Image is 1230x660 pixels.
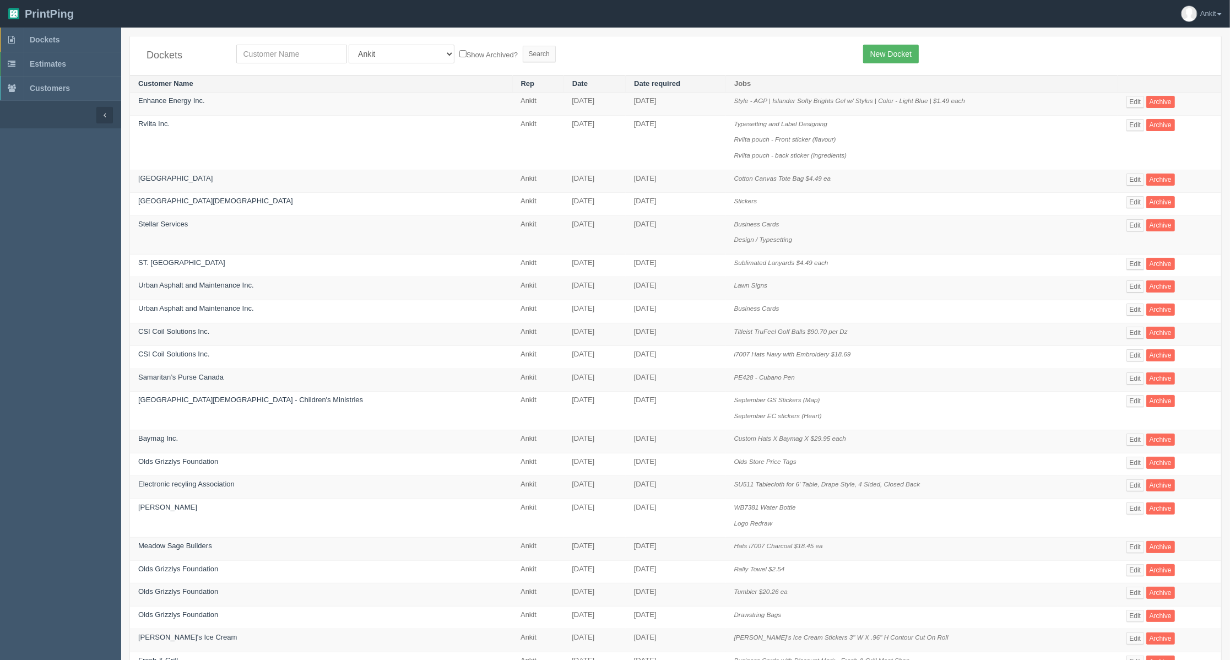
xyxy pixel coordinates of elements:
img: logo-3e63b451c926e2ac314895c53de4908e5d424f24456219fb08d385ab2e579770.png [8,8,19,19]
td: [DATE] [626,93,726,116]
img: avatar_default-7531ab5dedf162e01f1e0bb0964e6a185e93c5c22dfe317fb01d7f8cd2b1632c.jpg [1182,6,1197,21]
i: Olds Store Price Tags [734,458,796,465]
a: Enhance Energy Inc. [138,96,205,105]
a: Edit [1126,587,1145,599]
a: Edit [1126,196,1145,208]
a: Electronic recyling Association [138,480,235,488]
a: Archive [1146,479,1175,491]
i: Tumbler $20.26 ea [734,588,788,595]
td: Ankit [512,300,563,323]
a: Edit [1126,434,1145,446]
a: Archive [1146,632,1175,645]
a: [PERSON_NAME]'s Ice Cream [138,633,237,641]
i: Logo Redraw [734,520,773,527]
i: Style - AGP | Islander Softy Brights Gel w/ Stylus | Color - Light Blue | $1.49 each [734,97,965,104]
i: Rviita pouch - Front sticker (flavour) [734,136,836,143]
td: [DATE] [563,254,625,277]
i: Cotton Canvas Tote Bag $4.49 ea [734,175,831,182]
i: Rally Towel $2.54 [734,565,785,572]
td: Ankit [512,215,563,254]
a: [GEOGRAPHIC_DATA][DEMOGRAPHIC_DATA] - Children's Ministries [138,396,363,404]
a: Edit [1126,219,1145,231]
a: Stellar Services [138,220,188,228]
a: Archive [1146,174,1175,186]
a: Archive [1146,502,1175,515]
td: [DATE] [626,323,726,346]
a: Edit [1126,541,1145,553]
a: Edit [1126,327,1145,339]
a: Archive [1146,564,1175,576]
a: Rviita Inc. [138,120,170,128]
td: [DATE] [563,560,625,583]
td: Ankit [512,170,563,193]
i: Sublimated Lanyards $4.49 each [734,259,828,266]
td: Ankit [512,93,563,116]
a: Olds Grizzlys Foundation [138,457,218,466]
td: [DATE] [563,369,625,392]
i: Lawn Signs [734,282,767,289]
i: Rviita pouch - back sticker (ingredients) [734,152,847,159]
a: Edit [1126,610,1145,622]
a: Archive [1146,610,1175,622]
td: Ankit [512,560,563,583]
a: Archive [1146,541,1175,553]
a: Archive [1146,327,1175,339]
a: Archive [1146,119,1175,131]
td: [DATE] [626,346,726,369]
td: [DATE] [563,476,625,499]
td: [DATE] [626,476,726,499]
i: Hats i7007 Charcoal $18.45 ea [734,542,823,549]
a: Archive [1146,96,1175,108]
a: Edit [1126,174,1145,186]
a: Archive [1146,196,1175,208]
i: Stickers [734,197,757,204]
td: [DATE] [626,453,726,476]
td: Ankit [512,453,563,476]
a: Olds Grizzlys Foundation [138,610,218,619]
td: [DATE] [563,170,625,193]
a: Urban Asphalt and Maintenance Inc. [138,281,254,289]
a: Edit [1126,502,1145,515]
a: [PERSON_NAME] [138,503,197,511]
td: [DATE] [626,254,726,277]
td: [DATE] [626,369,726,392]
a: Archive [1146,372,1175,385]
a: Rep [521,79,535,88]
a: ST. [GEOGRAPHIC_DATA] [138,258,225,267]
td: [DATE] [563,606,625,629]
a: Edit [1126,258,1145,270]
td: [DATE] [626,499,726,538]
a: Archive [1146,219,1175,231]
td: [DATE] [626,193,726,216]
td: [DATE] [626,430,726,453]
td: Ankit [512,538,563,561]
td: [DATE] [563,430,625,453]
i: Business Cards [734,220,779,228]
td: Ankit [512,629,563,652]
a: Olds Grizzlys Foundation [138,565,218,573]
a: Meadow Sage Builders [138,542,212,550]
td: [DATE] [563,93,625,116]
i: Design / Typesetting [734,236,793,243]
span: Dockets [30,35,59,44]
td: Ankit [512,193,563,216]
a: CSI Coil Solutions Inc. [138,327,209,336]
a: Archive [1146,304,1175,316]
a: Edit [1126,632,1145,645]
td: Ankit [512,430,563,453]
span: Estimates [30,59,66,68]
h4: Dockets [147,50,220,61]
td: Ankit [512,606,563,629]
i: Drawstring Bags [734,611,782,618]
a: CSI Coil Solutions Inc. [138,350,209,358]
td: [DATE] [563,323,625,346]
a: Urban Asphalt and Maintenance Inc. [138,304,254,312]
input: Show Archived? [459,50,467,57]
i: Business Cards [734,305,779,312]
a: Archive [1146,395,1175,407]
i: i7007 Hats Navy with Embroidery $18.69 [734,350,851,358]
i: Titleist TruFeel Golf Balls $90.70 per Dz [734,328,848,335]
a: Customer Name [138,79,193,88]
i: PE428 - Cubano Pen [734,374,795,381]
a: Date [572,79,588,88]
